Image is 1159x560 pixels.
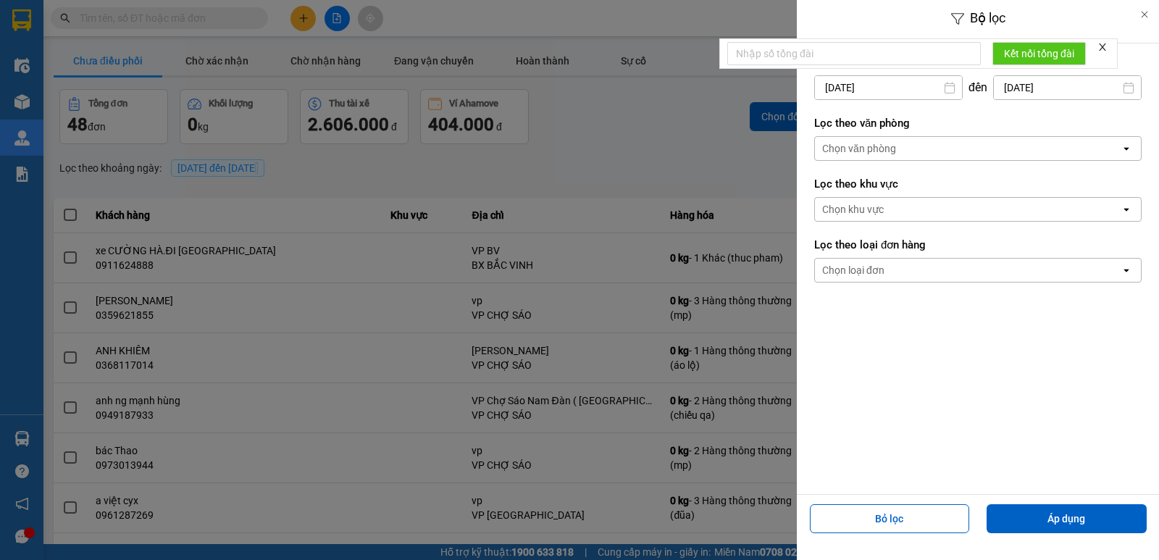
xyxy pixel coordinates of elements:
[992,42,1086,65] button: Kết nối tổng đài
[1121,143,1132,154] svg: open
[814,116,1142,130] label: Lọc theo văn phòng
[822,263,884,277] div: Chọn loại đơn
[815,76,962,99] input: Select a date.
[1004,46,1074,62] span: Kết nối tổng đài
[1121,264,1132,276] svg: open
[970,10,1005,25] span: Bộ lọc
[1097,42,1108,52] span: close
[822,202,884,217] div: Chọn khu vực
[727,42,981,65] input: Nhập số tổng đài
[810,504,970,533] button: Bỏ lọc
[814,238,1142,252] label: Lọc theo loại đơn hàng
[994,76,1141,99] input: Select a date.
[822,141,896,156] div: Chọn văn phòng
[1121,204,1132,215] svg: open
[814,177,1142,191] label: Lọc theo khu vực
[987,504,1147,533] button: Áp dụng
[963,80,993,95] div: đến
